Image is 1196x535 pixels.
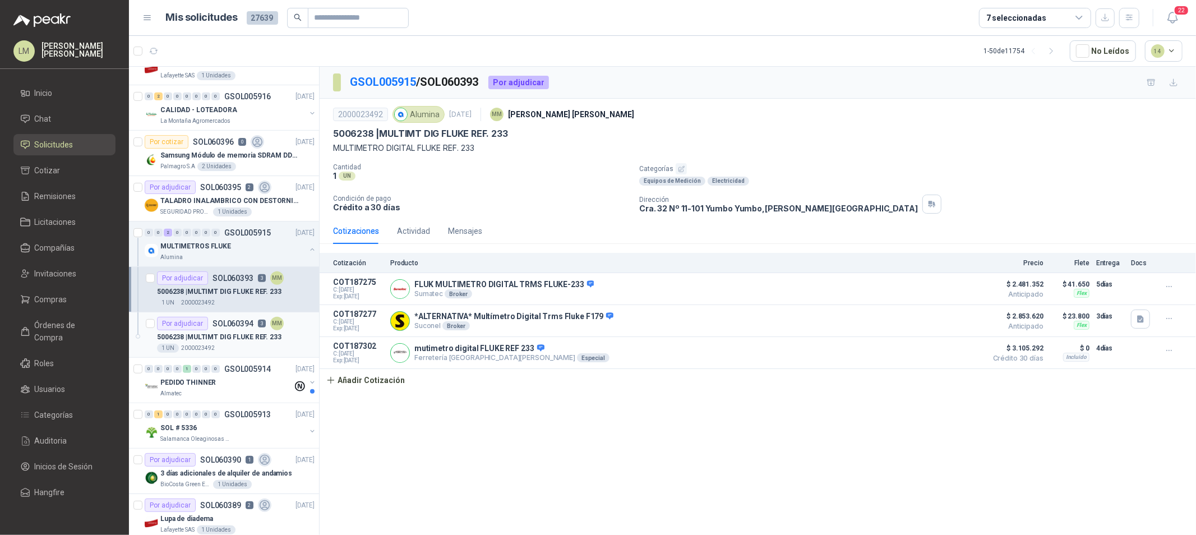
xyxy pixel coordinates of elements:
div: 0 [211,93,220,100]
p: Salamanca Oleaginosas SAS [160,435,231,444]
div: 1 [183,365,191,373]
span: C: [DATE] [333,287,384,293]
div: 0 [211,411,220,418]
div: 0 [183,411,191,418]
p: Flete [1050,259,1089,267]
div: 0 [192,411,201,418]
div: 2000023492 [333,108,388,121]
div: 0 [173,411,182,418]
div: 2 [164,229,172,237]
p: 5 días [1096,278,1124,291]
p: Precio [987,259,1043,267]
img: Company Logo [391,280,409,298]
p: GSOL005916 [224,93,271,100]
span: Solicitudes [35,139,73,151]
div: Flex [1074,289,1089,298]
a: Hangfire [13,482,116,503]
img: Company Logo [391,312,409,330]
p: *ALTERNATIVA* Multímetro Digital Trms Fluke F179 [414,312,613,322]
div: 2 Unidades [197,162,236,171]
span: Órdenes de Compra [35,319,105,344]
div: Incluido [1063,353,1089,362]
div: 0 [211,229,220,237]
div: MM [270,317,284,330]
span: Roles [35,357,54,370]
p: Cotización [333,259,384,267]
p: Samsung Módulo de memoria SDRAM DDR4 M393A2G40DB0 de 16 GB M393A2G40DB0-CPB [160,150,300,161]
div: 0 [192,93,201,100]
span: Exp: [DATE] [333,357,384,364]
p: Producto [390,259,981,267]
a: Categorías [13,404,116,426]
p: Ferretería [GEOGRAPHIC_DATA][PERSON_NAME] [414,353,609,362]
p: Cantidad [333,163,630,171]
div: 0 [192,365,201,373]
a: Por adjudicarSOL0603933MM5006238 |MULTIMT DIG FLUKE REF. 2331 UN2000023492 [129,267,319,312]
p: SOL060395 [200,183,241,191]
p: La Montaña Agromercados [160,117,230,126]
a: Inicio [13,82,116,104]
a: Usuarios [13,379,116,400]
p: SOL060390 [200,456,241,464]
p: Sumatec [414,289,594,298]
p: 2000023492 [181,344,215,353]
div: Cotizaciones [333,225,379,237]
p: Suconel [414,321,613,330]
p: 2000023492 [181,298,215,307]
div: 0 [183,229,191,237]
div: Flex [1074,321,1089,330]
p: 3 días adicionales de alquiler de andamios [160,468,292,479]
img: Company Logo [145,153,158,167]
div: 0 [211,365,220,373]
p: [DATE] [295,137,315,147]
div: 0 [145,229,153,237]
p: [DATE] [295,228,315,238]
div: 0 [183,93,191,100]
div: Actividad [397,225,430,237]
img: Company Logo [391,344,409,362]
img: Company Logo [145,426,158,439]
div: 1 [154,411,163,418]
button: No Leídos [1070,40,1136,62]
p: 3 [258,274,266,282]
img: Company Logo [145,380,158,394]
span: Auditoria [35,435,67,447]
div: 1 Unidades [197,525,235,534]
p: GSOL005915 [224,229,271,237]
p: Lupa de diadema [160,514,213,524]
p: GSOL005913 [224,411,271,418]
p: Docs [1131,259,1153,267]
a: Licitaciones [13,211,116,233]
p: $ 23.800 [1050,310,1089,323]
div: Por adjudicar [145,499,196,512]
a: Por adjudicarSOL0603901[DATE] Company Logo3 días adicionales de alquiler de andamiosBioCosta Gree... [129,449,319,494]
a: Por adjudicarSOL0603952[DATE] Company LogoTALADRO INALAMBRICO CON DESTORNILLADOR DE ESTRIASEGURID... [129,176,319,222]
div: Electricidad [708,177,749,186]
p: [DATE] [295,500,315,511]
div: Por adjudicar [145,453,196,467]
span: Compañías [35,242,75,254]
p: Crédito a 30 días [333,202,630,212]
span: C: [DATE] [333,319,384,325]
p: [DATE] [449,109,472,120]
p: Entrega [1096,259,1124,267]
span: Exp: [DATE] [333,293,384,300]
span: search [294,13,302,21]
div: 0 [202,93,210,100]
div: 1 UN [157,298,179,307]
p: / SOL060393 [350,73,479,91]
p: 5006238 | MULTIMT DIG FLUKE REF. 233 [157,332,281,343]
p: [DATE] [295,364,315,375]
div: Por adjudicar [157,317,208,330]
p: 1 [333,171,336,181]
p: SOL060396 [193,138,234,146]
a: Roles [13,353,116,374]
div: 1 Unidades [213,207,252,216]
a: Cotizar [13,160,116,181]
p: 2 [246,501,253,509]
p: COT187302 [333,342,384,350]
a: Compras [13,289,116,310]
p: Almatec [160,389,182,398]
span: 27639 [247,11,278,25]
p: Alumina [160,253,183,262]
